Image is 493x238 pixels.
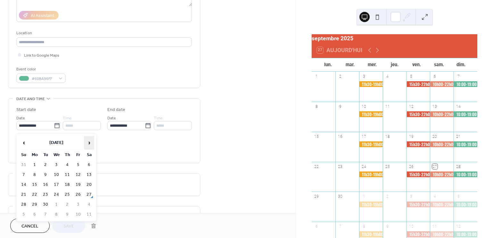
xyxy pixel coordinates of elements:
td: 21 [19,190,29,199]
div: 21 [456,134,461,139]
td: 10 [51,170,62,179]
div: 25 [385,164,390,169]
div: 4 [385,74,390,79]
div: 9 [385,224,390,229]
div: 12 [456,224,461,229]
div: 15h30-22h00 [407,171,430,177]
td: 5 [73,160,83,170]
span: Date [16,115,25,122]
td: 3 [51,160,62,170]
td: 1 [29,160,40,170]
td: 9 [40,170,51,179]
div: 6 [432,74,438,79]
div: 15h30-22h00 [407,111,430,117]
div: 3 [408,194,414,199]
div: 24 [361,164,367,169]
td: 1 [51,200,62,209]
div: 11h30-19h00 [359,111,383,117]
div: 8 [361,224,367,229]
td: 5 [19,210,29,219]
td: 2 [40,160,51,170]
div: 11h30-19h00 [359,231,383,237]
div: ven. [406,58,428,71]
td: 16 [40,180,51,189]
th: Fr [73,150,83,160]
div: 27 [432,164,438,169]
button: Cancel [10,218,50,233]
div: 10h00-22h00 [430,141,454,147]
td: 20 [84,180,94,189]
div: 10:00-19:00 [454,202,477,207]
td: 7 [40,210,51,219]
td: 31 [19,160,29,170]
div: 4 [432,194,438,199]
div: sam. [428,58,450,71]
div: 2 [338,74,343,79]
div: 5 [408,74,414,79]
div: 10:00-19:00 [454,81,477,87]
span: Cancel [21,223,38,230]
th: Mo [29,150,40,160]
div: jeu. [383,58,406,71]
th: Tu [40,150,51,160]
td: 18 [62,180,72,189]
div: 2 [385,194,390,199]
div: 16 [338,134,343,139]
th: Th [62,150,72,160]
td: 15 [29,180,40,189]
div: 20 [432,134,438,139]
div: mar. [339,58,361,71]
td: 11 [62,170,72,179]
th: We [51,150,62,160]
td: 8 [51,210,62,219]
div: 17 [361,134,367,139]
div: 12 [408,104,414,109]
div: 10:00-19:00 [454,231,477,237]
div: 10 [408,224,414,229]
div: 11 [385,104,390,109]
span: #60BA96FF [32,75,55,82]
div: 11h30-19h00 [359,81,383,87]
div: 15h30-22h00 [407,231,430,237]
td: 8 [29,170,40,179]
div: 29 [314,194,319,199]
div: 11 [432,224,438,229]
th: [DATE] [29,136,83,150]
td: 3 [73,200,83,209]
td: 27 [84,190,94,199]
td: 9 [62,210,72,219]
div: 11h30-19h00 [359,171,383,177]
span: Link to Google Maps [24,52,59,59]
div: 15h30-22h00 [407,81,430,87]
td: 23 [40,190,51,199]
div: 9 [338,104,343,109]
span: Time [63,115,72,122]
div: 15h30-22h00 [407,141,430,147]
span: Date [107,115,116,122]
div: 22 [314,164,319,169]
div: Start date [16,107,36,113]
td: 14 [19,180,29,189]
td: 22 [29,190,40,199]
div: 23 [338,164,343,169]
div: 10:00-19:00 [454,111,477,117]
span: Date and time [16,96,45,102]
div: 5 [456,194,461,199]
div: 28 [456,164,461,169]
td: 6 [84,160,94,170]
td: 4 [84,200,94,209]
div: mer. [361,58,383,71]
div: 30 [338,194,343,199]
div: 11h30-19h00 [359,141,383,147]
td: 19 [73,180,83,189]
td: 13 [84,170,94,179]
div: Location [16,30,191,36]
div: 10 [361,104,367,109]
td: 11 [84,210,94,219]
div: 10h00-22h00 [430,81,454,87]
th: Sa [84,150,94,160]
td: 30 [40,200,51,209]
span: ‹ [19,136,29,149]
div: 14 [456,104,461,109]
